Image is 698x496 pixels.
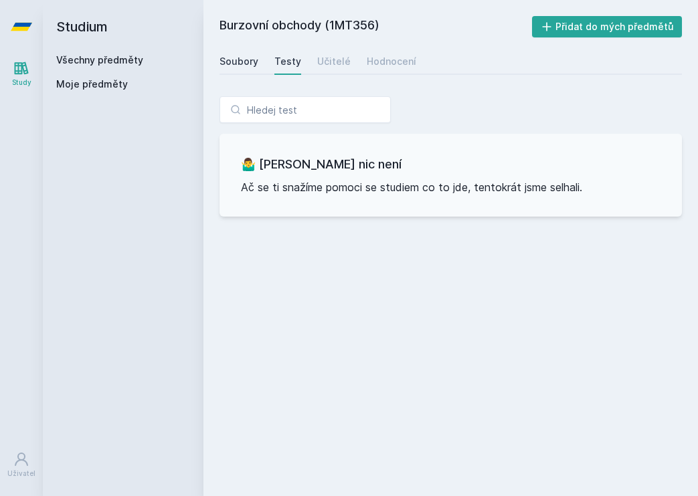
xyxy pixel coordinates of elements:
[56,78,128,91] span: Moje předměty
[274,48,301,75] a: Testy
[220,96,391,123] input: Hledej test
[274,55,301,68] div: Testy
[532,16,683,37] button: Přidat do mých předmětů
[220,48,258,75] a: Soubory
[3,445,40,485] a: Uživatel
[367,55,416,68] div: Hodnocení
[220,55,258,68] div: Soubory
[367,48,416,75] a: Hodnocení
[7,469,35,479] div: Uživatel
[317,48,351,75] a: Učitelé
[241,155,661,174] h3: 🤷‍♂️ [PERSON_NAME] nic není
[3,53,40,94] a: Study
[220,16,532,37] h2: Burzovní obchody (1MT356)
[56,54,143,66] a: Všechny předměty
[241,179,661,195] p: Ač se ti snažíme pomoci se studiem co to jde, tentokrát jsme selhali.
[317,55,351,68] div: Učitelé
[12,78,31,88] div: Study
